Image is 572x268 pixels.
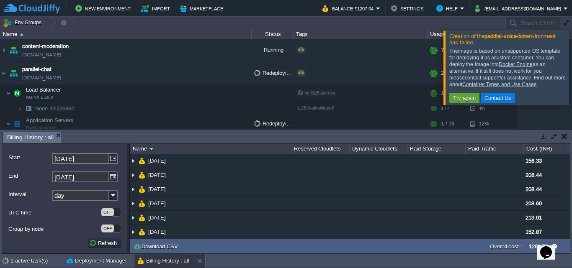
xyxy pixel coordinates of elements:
img: AMDAwAAAACH5BAEAAAAALAAAAAABAAEAAAICRAEAOw== [130,225,137,239]
div: Usage [428,29,516,39]
img: AMDAwAAAACH5BAEAAAAALAAAAAABAAEAAAICRAEAOw== [130,197,137,210]
img: AMDAwAAAACH5BAEAAAAALAAAAAABAAEAAAICRAEAOw== [8,62,19,84]
label: 1260.79 [529,243,548,250]
span: 213.01 [526,214,542,221]
img: AMDAwAAAACH5BAEAAAAALAAAAAABAAEAAAICRAEAOw== [130,211,137,225]
div: Paid Traffic [466,144,523,154]
div: Name [1,29,251,39]
img: AMDAwAAAACH5BAEAAAAALAAAAAABAAEAAAICRAEAOw== [0,39,7,61]
div: 12% [470,115,497,132]
img: AMDAwAAAACH5BAEAAAAALAAAAAABAAEAAAICRAEAOw== [11,115,23,132]
a: Container Types and Use Cases [462,82,536,87]
span: Redeploying... [254,70,297,76]
label: UTC time [8,208,100,217]
button: Balance ₹1207.04 [322,3,376,13]
button: Help [436,3,460,13]
div: 1 active task(s) [10,254,63,268]
div: OFF [101,225,114,232]
span: no SLB access [297,90,335,95]
div: Paid Storage [408,144,465,154]
img: AMDAwAAAACH5BAEAAAAALAAAAAABAAEAAAICRAEAOw== [139,197,145,210]
button: Download CSV [133,242,180,250]
a: [DOMAIN_NAME] [22,51,61,59]
a: [DATE] [147,200,167,207]
label: End [8,171,52,180]
img: AMDAwAAAACH5BAEAAAAALAAAAAABAAEAAAICRAEAOw== [139,182,145,196]
span: Load Balancer [25,86,62,93]
button: Refresh [89,239,119,247]
a: [DATE] [147,157,167,164]
img: AMDAwAAAACH5BAEAAAAALAAAAAABAAEAAAICRAEAOw== [20,33,23,36]
span: Application Servers [25,117,75,124]
button: Contact Us [482,94,514,102]
div: 2 / 20 [441,62,454,84]
button: [EMAIL_ADDRESS][DOMAIN_NAME] [475,3,564,13]
button: Settings [391,3,426,13]
div: 1 / 16 [441,115,454,132]
a: Load BalancerNGINX 1.28.0 [25,87,62,93]
img: AMDAwAAAACH5BAEAAAAALAAAAAABAAEAAAICRAEAOw== [23,102,34,115]
div: 1 / 4 [441,85,451,102]
div: The image is based on unsupported OS template for deploying it as a . You can deploy the image in... [449,48,567,88]
span: 226362 [34,105,75,112]
img: CloudJiffy [3,3,60,14]
button: Import [141,3,173,13]
a: Node ID:226362 [34,105,75,112]
div: OFF [101,208,114,216]
span: 156.33 [526,158,542,164]
div: Reserved Cloudlets [292,144,349,154]
a: [DOMAIN_NAME] [22,74,61,82]
span: Paddi-ai-parallel [26,125,57,130]
div: Status [252,29,293,39]
img: AMDAwAAAACH5BAEAAAAALAAAAAABAAEAAAICRAEAOw== [130,168,137,182]
label: Overall cost : [490,243,523,250]
a: parallel-chat [22,65,52,74]
div: 4% [470,102,497,115]
span: 208.60 [526,200,542,207]
span: Redeploying... [254,120,297,127]
a: [DATE] [147,171,167,179]
a: [DATE] [147,228,167,235]
a: content-moderation [22,42,69,51]
img: AMDAwAAAACH5BAEAAAAALAAAAAABAAEAAAICRAEAOw== [8,39,19,61]
img: AMDAwAAAACH5BAEAAAAALAAAAAABAAEAAAICRAEAOw== [130,182,137,196]
button: Deployment Manager [67,257,127,265]
div: Cost (INR) [524,144,567,154]
img: AMDAwAAAACH5BAEAAAAALAAAAAABAAEAAAICRAEAOw== [130,154,137,168]
img: AMDAwAAAACH5BAEAAAAALAAAAAABAAEAAAICRAEAOw== [18,102,23,115]
button: New Environment [75,3,133,13]
img: AMDAwAAAACH5BAEAAAAALAAAAAABAAEAAAICRAEAOw== [6,85,11,102]
b: paddiai-voice-bot [484,33,526,39]
label: Start [8,153,52,162]
div: Running [252,39,294,61]
img: AMDAwAAAACH5BAEAAAAALAAAAAABAAEAAAICRAEAOw== [139,225,145,239]
img: AMDAwAAAACH5BAEAAAAALAAAAAABAAEAAAICRAEAOw== [149,148,153,150]
a: [DATE] [147,214,167,221]
iframe: chat widget [537,235,564,260]
span: NGINX 1.28.0 [26,95,53,100]
img: AMDAwAAAACH5BAEAAAAALAAAAAABAAEAAAICRAEAOw== [139,211,145,225]
div: Name [131,144,291,154]
button: Try again [451,94,478,102]
img: AMDAwAAAACH5BAEAAAAALAAAAAABAAEAAAICRAEAOw== [0,62,7,84]
div: 1 / 4 [441,102,450,115]
div: Dynamic Cloudlets [350,144,407,154]
img: AMDAwAAAACH5BAEAAAAALAAAAAABAAEAAAICRAEAOw== [6,115,11,132]
img: AMDAwAAAACH5BAEAAAAALAAAAAABAAEAAAICRAEAOw== [139,168,145,182]
img: AMDAwAAAACH5BAEAAAAALAAAAAABAAEAAAICRAEAOw== [139,154,145,168]
div: Tags [294,29,427,39]
button: Billing History : all [138,257,189,265]
button: Marketplace [180,3,226,13]
span: Node ID: [35,105,57,112]
a: [DATE] [147,186,167,193]
a: Docker Engine [499,61,533,67]
label: Interval [8,190,52,199]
